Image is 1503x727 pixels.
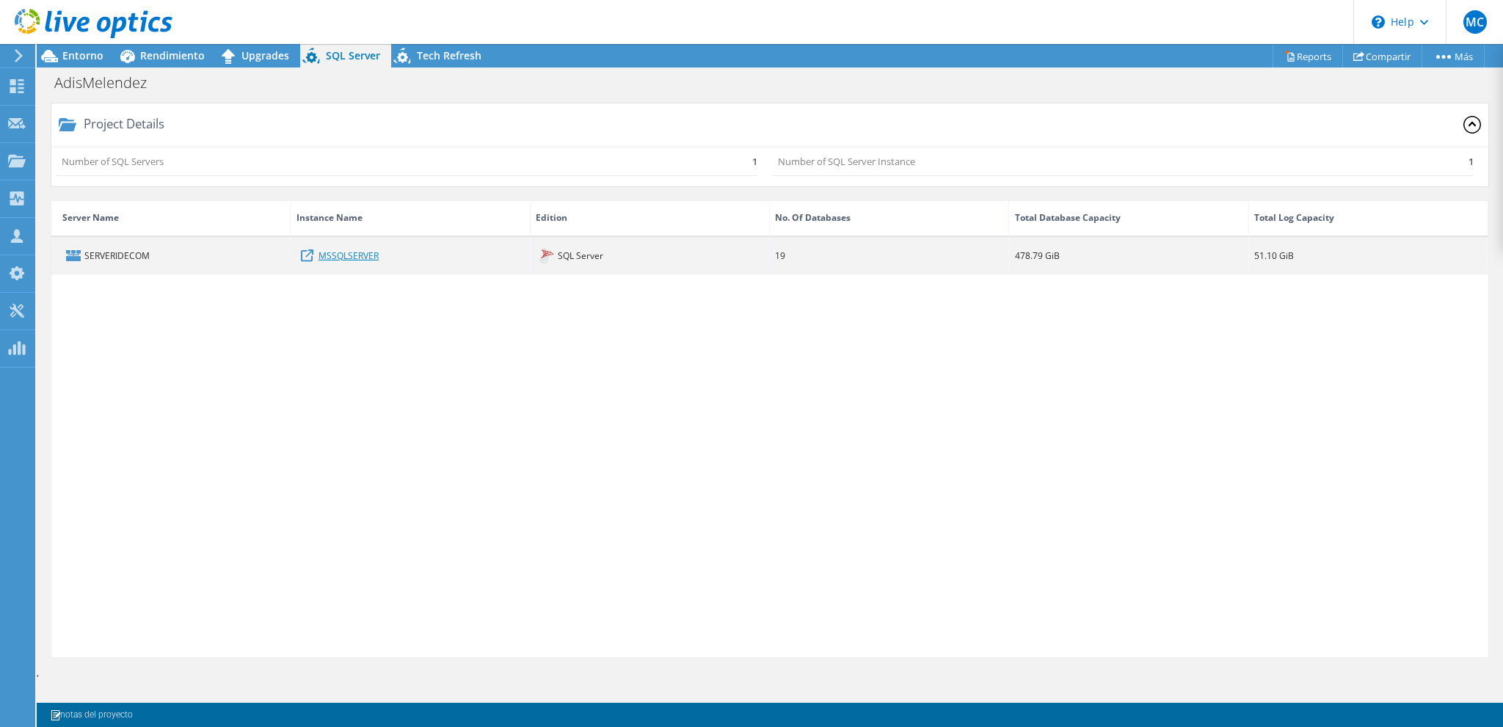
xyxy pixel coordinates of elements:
[775,209,851,227] div: No. Of Databases
[775,247,785,263] div: 19
[1254,247,1294,263] div: 51.10 GiB
[62,153,164,169] p: Number of SQL Servers
[536,209,567,227] div: Edition
[752,153,757,169] p: 1
[51,238,291,274] div: SERVERIDECOM
[1372,15,1385,29] svg: \n
[40,706,143,724] a: notas del proyecto
[62,48,103,62] span: Entorno
[1273,45,1343,67] a: Reports
[296,209,363,227] div: Instance Name
[1254,209,1334,227] div: Total Log Capacity
[37,103,1503,681] div: ,
[62,209,119,227] div: Server Name
[1342,45,1422,67] a: Compartir
[778,153,915,169] p: Number of SQL Server Instance
[531,238,770,274] div: SQL Server
[1463,10,1487,34] span: MC
[326,48,380,62] span: SQL Server
[140,48,205,62] span: Rendimiento
[1469,153,1474,169] p: 1
[1015,209,1121,227] div: Total Database Capacity
[48,75,170,91] h1: AdisMelendez
[417,48,481,62] span: Tech Refresh
[319,247,379,263] a: MSSQLSERVER
[241,48,289,62] span: Upgrades
[1422,45,1485,67] a: Más
[76,120,164,129] div: Project Details
[1015,247,1060,263] div: 478.79 GiB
